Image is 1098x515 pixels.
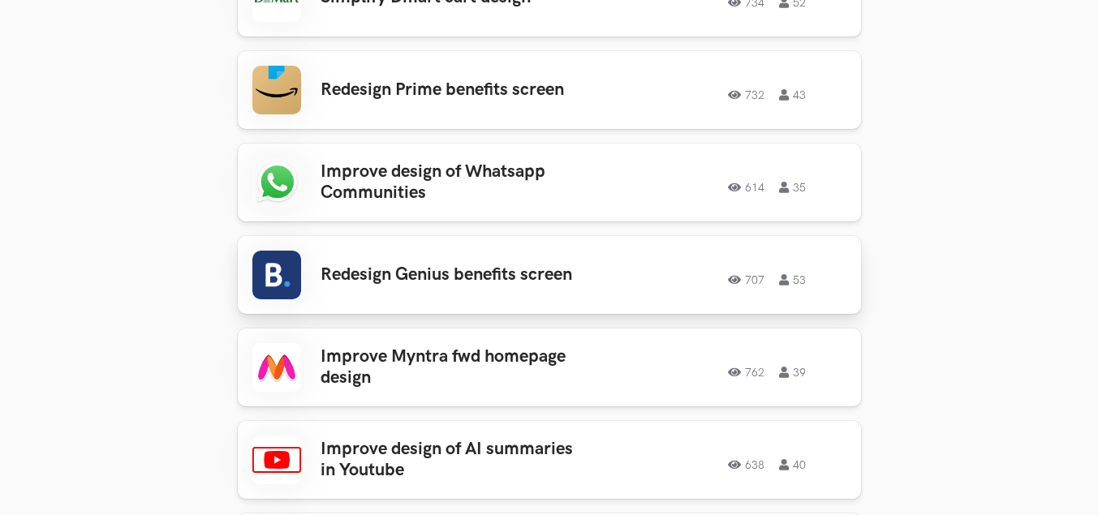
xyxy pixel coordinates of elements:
[779,459,806,470] span: 40
[321,439,574,482] h3: Improve design of AI summaries in Youtube
[321,79,574,101] h3: Redesign Prime benefits screen
[321,346,574,389] h3: Improve Myntra fwd homepage design
[238,51,861,129] a: Redesign Prime benefits screen 732 43
[728,274,764,285] span: 707
[728,367,764,378] span: 762
[728,459,764,470] span: 638
[321,161,574,204] h3: Improve design of Whatsapp Communities
[779,274,806,285] span: 53
[728,89,764,101] span: 732
[321,264,574,285] h3: Redesign Genius benefits screen
[779,89,806,101] span: 43
[728,182,764,193] span: 614
[238,236,861,314] a: Redesign Genius benefits screen 707 53
[238,328,861,406] a: Improve Myntra fwd homepage design 762 39
[779,367,806,378] span: 39
[779,182,806,193] span: 35
[238,421,861,499] a: Improve design of AI summaries in Youtube 638 40
[238,144,861,221] a: Improve design of Whatsapp Communities 614 35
